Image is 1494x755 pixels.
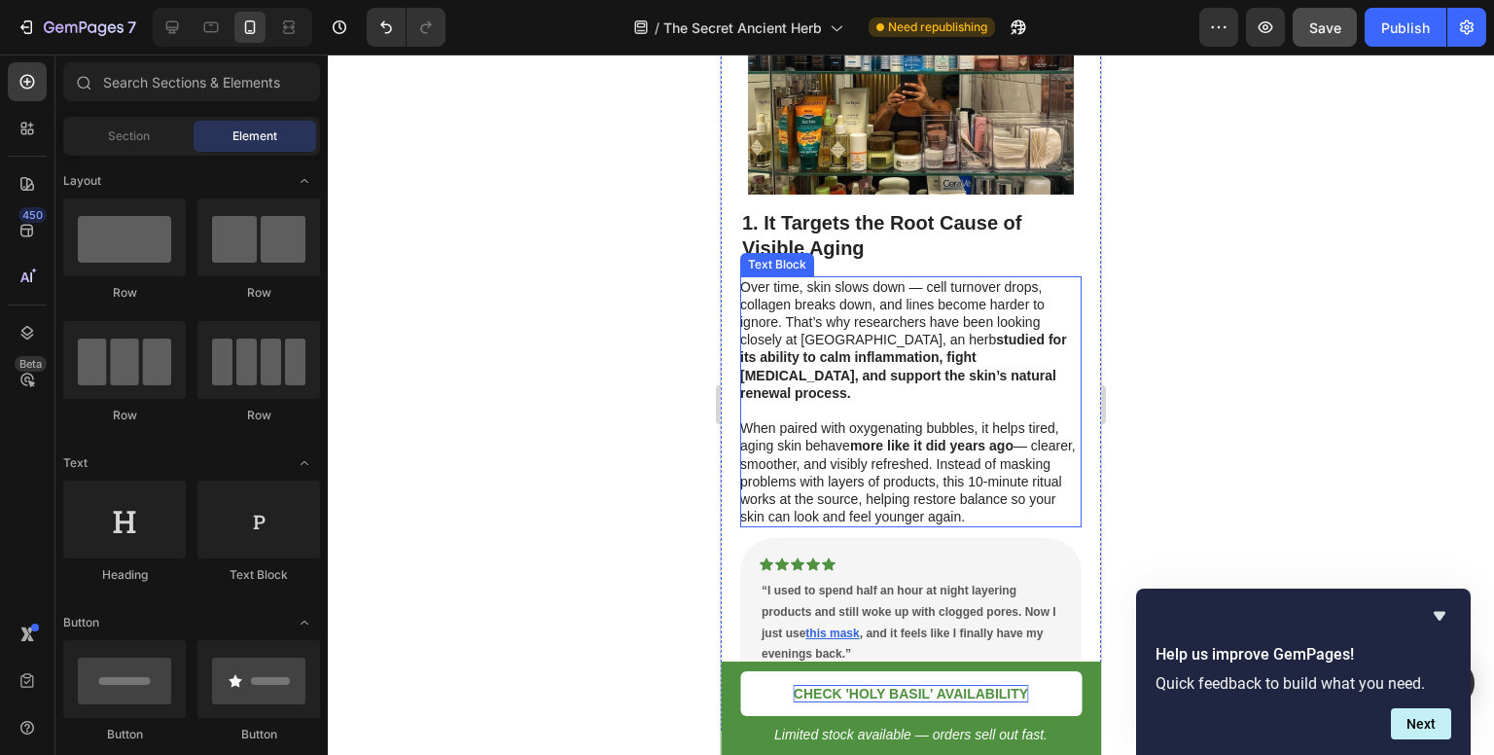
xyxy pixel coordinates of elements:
span: Layout [63,172,101,190]
iframe: Design area [721,54,1101,755]
input: Search Sections & Elements [63,62,320,101]
button: Save [1293,8,1357,47]
h2: Rich Text Editor. Editing area: main [19,154,361,208]
p: “I used to spend half an hour at night layering products and still woke up with clogged pores. No... [41,526,339,610]
h2: Help us improve GemPages! [1156,643,1451,666]
p: 1. It Targets the Root Cause of Visible Aging [21,156,359,206]
span: Section [108,127,150,145]
div: Row [197,284,320,302]
p: Quick feedback to build what you need. [1156,674,1451,693]
div: Row [63,407,186,424]
p: Over time, skin slows down — cell turnover drops, collagen breaks down, and lines become harder t... [19,224,359,347]
span: Toggle open [289,165,320,197]
div: Help us improve GemPages! [1156,604,1451,739]
span: Need republishing [888,18,987,36]
strong: more like it did years ago [129,383,293,399]
span: Toggle open [289,448,320,479]
p: 7 [127,16,136,39]
button: Hide survey [1428,604,1451,628]
p: When paired with oxygenating bubbles, it helps tired, aging skin behave — clearer, smoother, and ... [19,365,359,471]
span: Element [232,127,277,145]
span: / [655,18,659,38]
button: 7 [8,8,145,47]
div: Button [197,726,320,743]
div: Heading [63,566,186,584]
strong: studied for its ability to calm inflammation, fight [MEDICAL_DATA], and support the skin’s natura... [19,277,346,346]
div: Undo/Redo [367,8,445,47]
div: Text Block [23,201,89,219]
button: Next question [1391,708,1451,739]
div: Row [197,407,320,424]
span: Text [63,454,88,472]
div: Row [63,284,186,302]
span: Toggle open [289,607,320,638]
a: this mask [85,572,138,586]
span: The Secret Ancient Herb [663,18,822,38]
span: Button [63,614,99,631]
button: Publish [1365,8,1446,47]
div: Beta [15,356,47,372]
div: Publish [1381,18,1430,38]
div: Button [63,726,186,743]
div: Rich Text Editor. Editing area: main [19,222,361,474]
div: Text Block [197,566,320,584]
span: Save [1309,19,1341,36]
div: 450 [18,207,47,223]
